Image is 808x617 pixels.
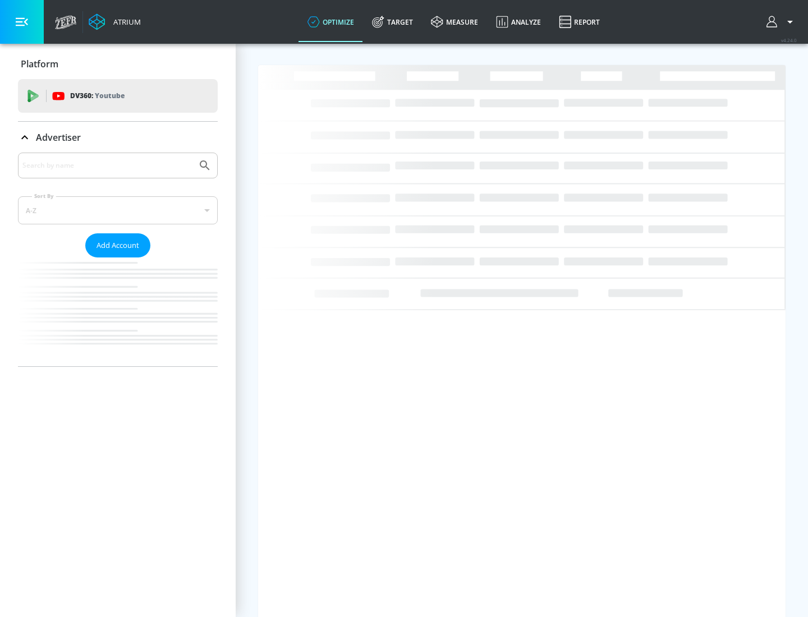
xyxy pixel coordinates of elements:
[85,233,150,257] button: Add Account
[363,2,422,42] a: Target
[18,257,218,366] nav: list of Advertiser
[18,153,218,366] div: Advertiser
[109,17,141,27] div: Atrium
[22,158,192,173] input: Search by name
[97,239,139,252] span: Add Account
[18,48,218,80] div: Platform
[70,90,125,102] p: DV360:
[21,58,58,70] p: Platform
[36,131,81,144] p: Advertiser
[781,37,797,43] span: v 4.24.0
[487,2,550,42] a: Analyze
[550,2,609,42] a: Report
[18,79,218,113] div: DV360: Youtube
[32,192,56,200] label: Sort By
[18,196,218,224] div: A-Z
[422,2,487,42] a: measure
[18,122,218,153] div: Advertiser
[89,13,141,30] a: Atrium
[95,90,125,102] p: Youtube
[299,2,363,42] a: optimize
